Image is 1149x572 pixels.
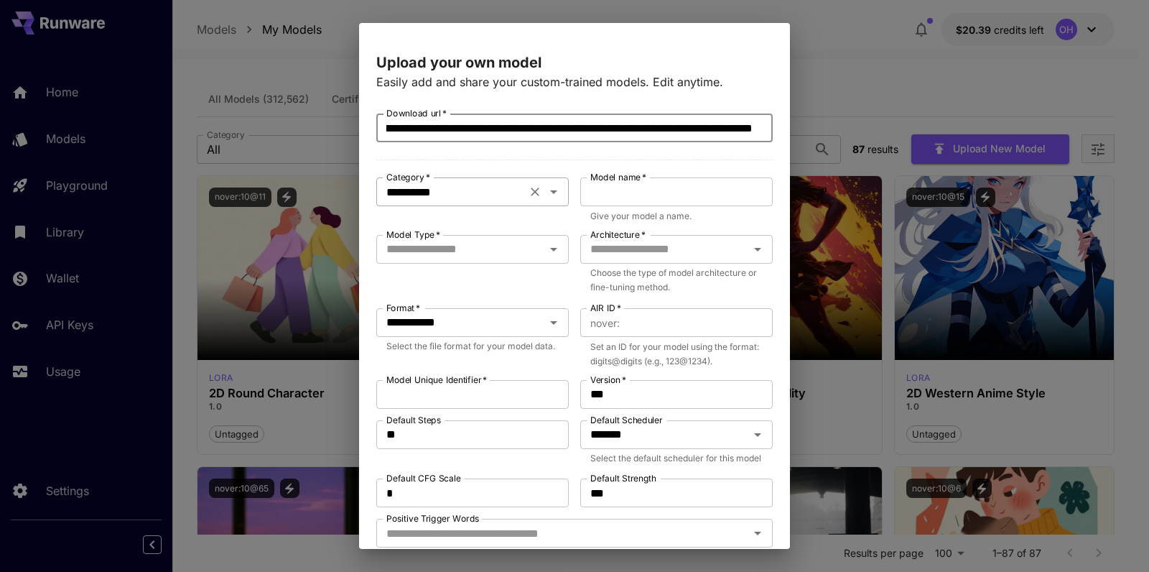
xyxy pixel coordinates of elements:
[590,374,626,386] label: Version
[386,171,430,183] label: Category
[376,52,773,73] p: Upload your own model
[386,414,441,426] label: Default Steps
[525,182,545,202] button: Clear
[386,472,461,484] label: Default CFG Scale
[590,451,763,466] p: Select the default scheduler for this model
[590,340,763,369] p: Set an ID for your model using the format: digits@digits (e.g., 123@1234).
[590,302,621,314] label: AIR ID
[590,315,620,331] span: nover :
[544,313,564,333] button: Open
[748,425,768,445] button: Open
[386,229,440,241] label: Model Type
[386,374,487,386] label: Model Unique Identifier
[544,239,564,259] button: Open
[386,107,447,119] label: Download url
[386,512,479,525] label: Positive Trigger Words
[590,229,646,241] label: Architecture
[376,73,773,91] p: Easily add and share your custom-trained models. Edit anytime.
[590,472,656,484] label: Default Strength
[590,414,663,426] label: Default Scheduler
[590,266,763,295] p: Choose the type of model architecture or fine-tuning method.
[590,209,763,223] p: Give your model a name.
[590,171,646,183] label: Model name
[748,523,768,543] button: Open
[748,239,768,259] button: Open
[386,302,420,314] label: Format
[386,339,559,354] p: Select the file format for your model data.
[544,182,564,202] button: Open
